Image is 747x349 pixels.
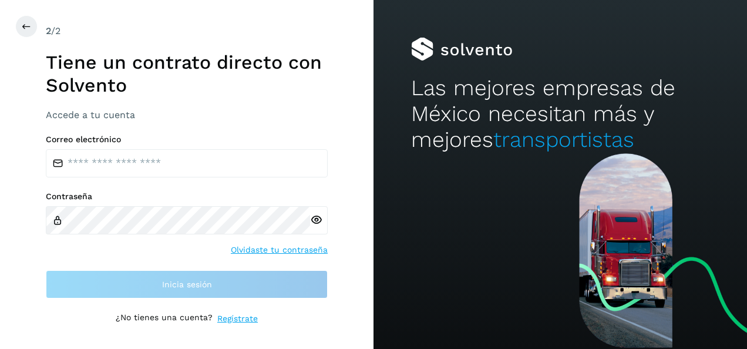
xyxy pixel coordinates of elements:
[411,75,710,153] h2: Las mejores empresas de México necesitan más y mejores
[46,192,328,202] label: Contraseña
[493,127,634,152] span: transportistas
[46,109,328,120] h3: Accede a tu cuenta
[231,244,328,256] a: Olvidaste tu contraseña
[46,270,328,298] button: Inicia sesión
[217,313,258,325] a: Regístrate
[46,135,328,145] label: Correo electrónico
[162,280,212,288] span: Inicia sesión
[116,313,213,325] p: ¿No tienes una cuenta?
[46,51,328,96] h1: Tiene un contrato directo con Solvento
